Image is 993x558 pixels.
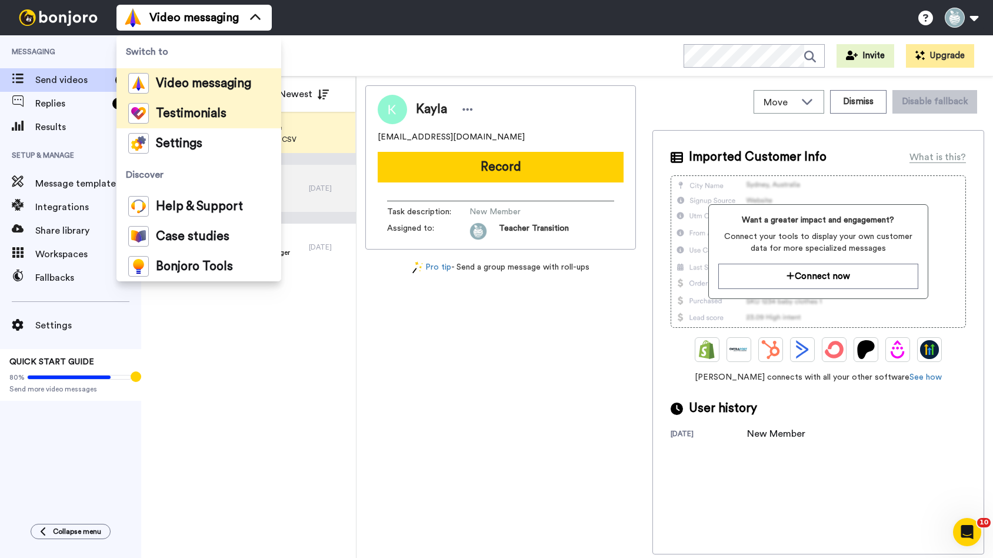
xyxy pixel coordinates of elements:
button: Newest [270,82,338,106]
span: QUICK START GUIDE [9,358,94,366]
span: Collapse menu [53,527,101,536]
a: Video messaging [116,68,281,98]
span: Share library [35,224,141,238]
img: 927496de-ce81-430b-ac19-176cfe49b87d-1684406886.jpg [469,222,487,240]
span: Results [35,120,141,134]
div: 2 [115,74,129,86]
span: Move [764,95,795,109]
span: Assigned to: [387,222,469,240]
img: help-and-support-colored.svg [128,196,149,217]
a: See how [909,373,942,381]
span: 10 [977,518,991,527]
span: Settings [156,138,202,150]
img: GoHighLevel [920,340,939,359]
div: 18 [112,98,129,109]
span: User history [689,400,757,417]
div: What is this? [909,150,966,164]
a: Testimonials [116,98,281,128]
img: Shopify [698,340,717,359]
span: Testimonials [156,108,226,119]
img: settings-colored.svg [128,133,149,154]
span: Imported Customer Info [689,148,827,166]
span: New Member [469,206,581,218]
span: Teacher Transition [499,222,569,240]
span: [PERSON_NAME] connects with all your other software [671,371,966,383]
span: Fallbacks [35,271,141,285]
a: Pro tip [412,261,451,274]
span: Switch to [116,35,281,68]
a: Settings [116,128,281,158]
img: vm-color.svg [128,73,149,94]
img: bj-tools-colored.svg [128,256,149,277]
button: Record [378,152,624,182]
button: Upgrade [906,44,974,68]
span: Want a greater impact and engagement? [718,214,918,226]
img: Hubspot [761,340,780,359]
span: Bonjoro Tools [156,261,233,273]
iframe: Intercom live chat [953,518,981,546]
span: Kayla [416,101,447,118]
span: Integrations [35,200,141,214]
img: magic-wand.svg [412,261,423,274]
img: Patreon [857,340,875,359]
span: Settings [35,318,141,333]
span: [EMAIL_ADDRESS][DOMAIN_NAME] [378,131,525,143]
img: bj-logo-header-white.svg [14,9,102,26]
span: 80% [9,373,25,382]
a: Bonjoro Tools [116,251,281,281]
button: Dismiss [830,90,887,114]
span: Task description : [387,206,469,218]
div: [DATE] [671,429,747,441]
img: Image of Kayla [378,95,407,124]
span: Message template [35,177,141,191]
a: Case studies [116,221,281,251]
span: Replies [35,97,108,111]
div: [DATE] [309,184,350,193]
span: Workspaces [35,247,141,261]
img: ConvertKit [825,340,844,359]
span: Connect your tools to display your own customer data for more specialized messages [718,231,918,254]
button: Disable fallback [892,90,977,114]
img: vm-color.svg [124,8,142,27]
span: Help & Support [156,201,243,212]
div: [DATE] [309,243,350,252]
span: Video messaging [149,9,239,26]
button: Invite [837,44,894,68]
div: New Member [747,427,806,441]
button: Connect now [718,264,918,289]
span: Send videos [35,73,111,87]
div: - Send a group message with roll-ups [365,261,636,274]
img: Ontraport [729,340,748,359]
span: Case studies [156,231,229,243]
span: Discover [116,158,281,191]
button: Collapse menu [31,524,111,539]
img: ActiveCampaign [793,340,812,359]
img: Drip [888,340,907,359]
span: Send more video messages [9,384,132,394]
div: Tooltip anchor [131,371,141,382]
img: case-study-colored.svg [128,226,149,247]
img: tm-color.svg [128,103,149,124]
a: Help & Support [116,191,281,221]
span: Video messaging [156,78,251,89]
